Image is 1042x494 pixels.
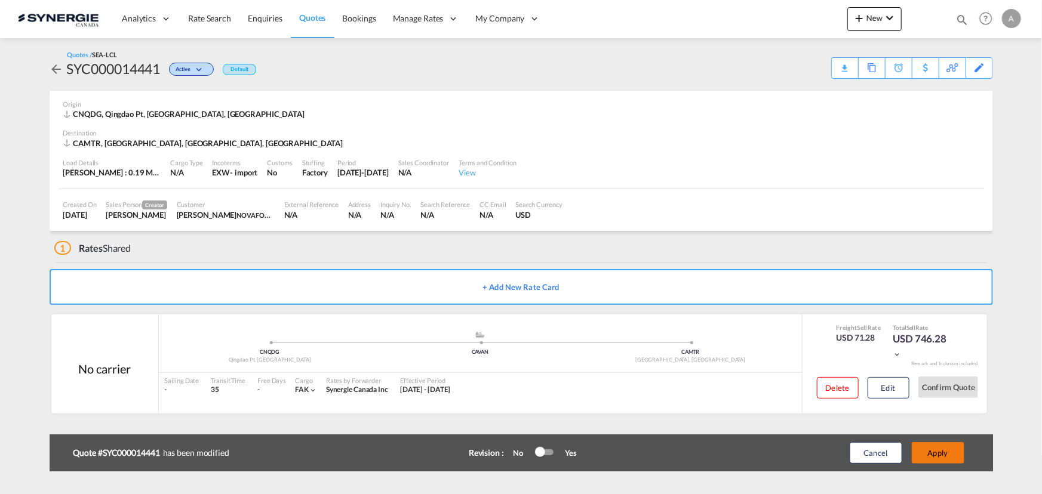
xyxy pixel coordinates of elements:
div: External Reference [284,200,339,209]
div: Quote PDF is not available at this time [838,58,852,69]
div: Incoterms [213,158,258,167]
div: Search Reference [420,200,470,209]
div: Freight Rate [837,323,881,332]
div: No carrier [78,360,130,377]
div: CAMTR [585,348,795,356]
md-icon: icon-chevron-down [193,67,208,73]
span: Active [176,66,193,77]
div: Rates by Forwarder [326,376,388,385]
div: 35 [211,385,245,395]
div: Change Status Here [169,63,214,76]
span: FAK [295,385,309,394]
md-icon: icon-chevron-down [883,11,897,25]
div: N/A [479,209,506,220]
md-icon: icon-magnify [955,13,969,26]
div: - import [230,167,257,178]
div: Stuffing [302,158,328,167]
div: Transit Time [211,376,245,385]
div: CC Email [479,200,506,209]
div: Address [348,200,371,209]
div: CNQDG, Qingdao Pt, SD, Europe [63,109,308,119]
button: icon-plus 400-fgNewicon-chevron-down [847,7,902,31]
div: Load Details [63,158,161,167]
div: [GEOGRAPHIC_DATA], [GEOGRAPHIC_DATA] [585,356,795,364]
div: A [1002,9,1021,28]
div: Total Rate [893,323,952,332]
div: 2 Sep 2025 [63,209,97,220]
md-icon: icon-chevron-down [309,386,317,394]
div: Change Status Here [160,59,217,78]
span: 1 [54,241,72,255]
div: Sales Coordinator [398,158,449,167]
md-icon: icon-plus 400-fg [852,11,866,25]
div: Inquiry No. [380,200,411,209]
div: Shared [54,242,131,255]
span: Sell [906,324,916,331]
div: View [459,167,517,178]
div: Customer [177,200,275,209]
button: Delete [817,377,859,399]
button: Apply [912,442,964,464]
span: Enquiries [248,13,282,23]
div: [PERSON_NAME] : 0.19 MT | Volumetric Wt : 1.19 CBM | Chargeable Wt : 1.19 W/M [63,167,161,178]
div: N/A [398,167,449,178]
span: New [852,13,897,23]
div: Customs [267,158,292,167]
div: MARC LYRETTE [177,209,275,220]
div: Default [223,64,256,75]
div: 14 Sep 2025 [337,167,389,178]
button: Confirm Quote [918,376,978,398]
div: Remark and Inclusion included [902,360,987,367]
div: N/A [420,209,470,220]
span: Sell [857,324,868,331]
div: Help [976,8,1002,30]
span: My Company [476,13,525,24]
div: Free Days [257,376,286,385]
span: NOVAFOR EQUIPEMENT [236,210,311,220]
div: Terms and Condition [459,158,517,167]
span: Synergie Canada Inc [326,385,388,394]
div: Quotes /SEA-LCL [67,50,118,59]
div: Revision : [469,447,504,459]
md-icon: icon-chevron-down [893,350,901,359]
div: - [257,385,260,395]
md-icon: icon-download [838,60,852,69]
div: N/A [171,167,203,178]
div: USD 746.28 [893,332,952,360]
span: Help [976,8,996,29]
div: Sailing Date [165,376,199,385]
div: No [267,167,292,178]
md-icon: icon-arrow-left [50,62,64,76]
span: Rate Search [188,13,231,23]
button: Edit [868,377,909,399]
div: No [507,447,535,458]
div: Factory Stuffing [302,167,328,178]
div: Yes [553,447,577,458]
b: Quote #SYC000014441 [73,447,163,459]
span: Manage Rates [393,13,444,24]
div: N/A [348,209,371,220]
div: CAMTR, Montreal, QC, Americas [63,138,346,149]
div: has been modified [73,444,432,462]
span: Bookings [343,13,376,23]
span: Creator [142,200,167,209]
div: Synergie Canada Inc [326,385,388,395]
div: Period [337,158,389,167]
span: Rates [79,242,103,254]
div: EXW [213,167,230,178]
div: icon-magnify [955,13,969,31]
img: 1f56c880d42311ef80fc7dca854c8e59.png [18,5,99,32]
div: Cargo [295,376,317,385]
button: + Add New Rate Card [50,269,993,305]
div: Effective Period [400,376,451,385]
div: Destination [63,128,979,137]
div: Cargo Type [171,158,203,167]
span: [DATE] - [DATE] [400,385,451,394]
div: Sales Person [106,200,167,209]
span: CNQDG, Qingdao Pt, [GEOGRAPHIC_DATA], [GEOGRAPHIC_DATA] [73,109,305,119]
div: Qingdao Pt, [GEOGRAPHIC_DATA] [165,356,375,364]
div: USD [516,209,563,220]
div: icon-arrow-left [50,59,67,78]
button: Cancel [850,442,902,464]
div: N/A [380,209,411,220]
